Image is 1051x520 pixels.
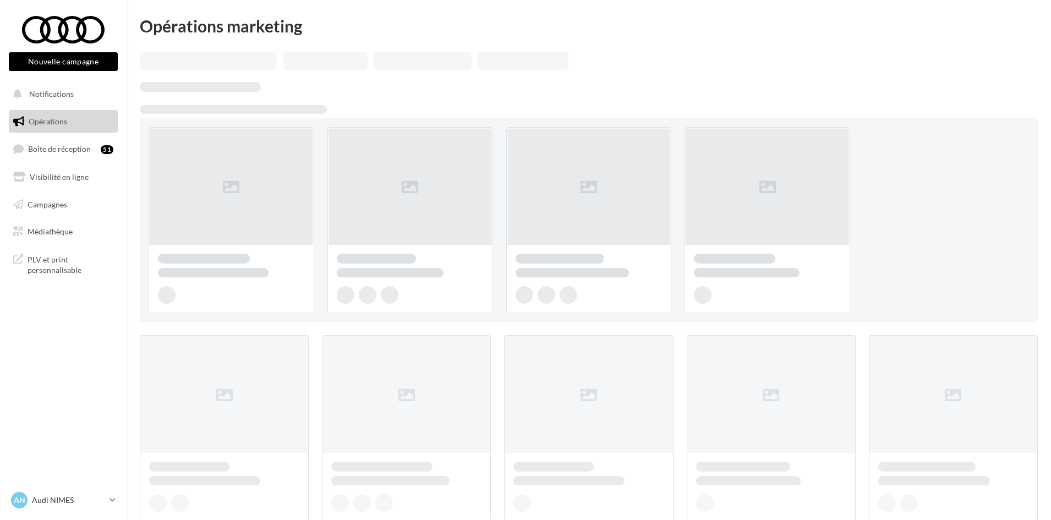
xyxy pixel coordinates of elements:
span: Opérations [29,117,67,126]
span: PLV et print personnalisable [28,252,113,276]
span: Notifications [29,89,74,98]
button: Nouvelle campagne [9,52,118,71]
a: PLV et print personnalisable [7,248,120,280]
div: Opérations marketing [140,18,1038,34]
span: Médiathèque [28,227,73,236]
a: Boîte de réception51 [7,137,120,161]
a: Campagnes [7,193,120,216]
span: AN [14,495,25,506]
a: AN Audi NIMES [9,490,118,511]
span: Campagnes [28,199,67,209]
div: 51 [101,145,113,154]
span: Visibilité en ligne [30,172,89,182]
a: Médiathèque [7,220,120,243]
a: Opérations [7,110,120,133]
a: Visibilité en ligne [7,166,120,189]
span: Boîte de réception [28,144,91,154]
p: Audi NIMES [32,495,105,506]
button: Notifications [7,83,116,106]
